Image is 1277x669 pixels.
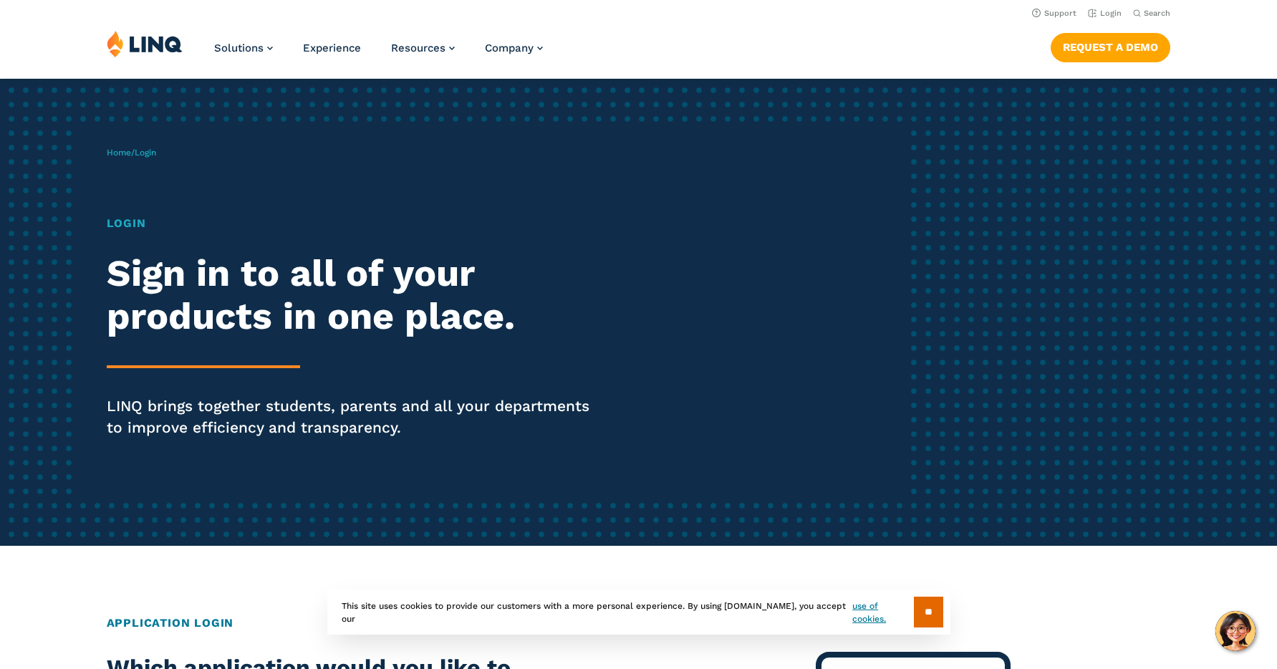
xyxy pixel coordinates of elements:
span: Company [485,42,534,54]
span: / [107,148,156,158]
p: LINQ brings together students, parents and all your departments to improve efficiency and transpa... [107,395,599,438]
a: Company [485,42,543,54]
span: Search [1144,9,1170,18]
a: Resources [391,42,455,54]
button: Hello, have a question? Let’s chat. [1215,611,1256,651]
nav: Primary Navigation [214,30,543,77]
div: This site uses cookies to provide our customers with a more personal experience. By using [DOMAIN... [327,589,950,635]
a: Home [107,148,131,158]
button: Open Search Bar [1133,8,1170,19]
img: LINQ | K‑12 Software [107,30,183,57]
span: Solutions [214,42,264,54]
h1: Login [107,215,599,232]
a: Solutions [214,42,273,54]
a: Experience [303,42,361,54]
span: Login [135,148,156,158]
a: Support [1032,9,1076,18]
a: Login [1088,9,1122,18]
span: Resources [391,42,445,54]
h2: Sign in to all of your products in one place. [107,252,599,338]
a: Request a Demo [1051,33,1170,62]
a: use of cookies. [852,600,913,625]
nav: Button Navigation [1051,30,1170,62]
